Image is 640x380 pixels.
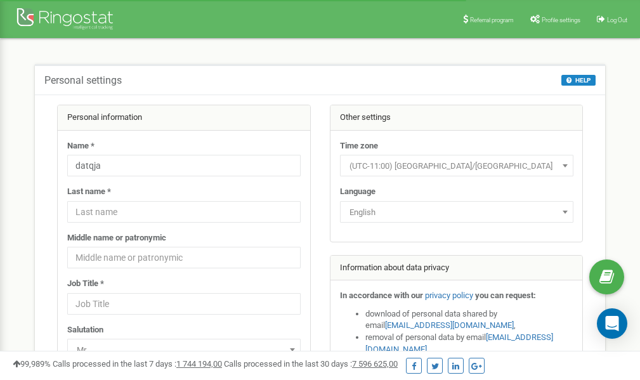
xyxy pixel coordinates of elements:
span: Profile settings [542,16,580,23]
input: Job Title [67,293,301,315]
div: Information about data privacy [330,256,583,281]
span: Mr. [72,341,296,359]
label: Time zone [340,140,378,152]
label: Language [340,186,376,198]
input: Last name [67,201,301,223]
strong: In accordance with our [340,291,423,300]
strong: you can request: [475,291,536,300]
u: 7 596 625,00 [352,359,398,369]
span: Referral program [470,16,514,23]
span: 99,989% [13,359,51,369]
span: (UTC-11:00) Pacific/Midway [340,155,573,176]
a: privacy policy [425,291,473,300]
label: Salutation [67,324,103,336]
button: HELP [561,75,596,86]
label: Middle name or patronymic [67,232,166,244]
span: Log Out [607,16,627,23]
span: Calls processed in the last 30 days : [224,359,398,369]
span: Mr. [67,339,301,360]
div: Other settings [330,105,583,131]
h5: Personal settings [44,75,122,86]
div: Personal information [58,105,310,131]
span: (UTC-11:00) Pacific/Midway [344,157,569,175]
li: removal of personal data by email , [365,332,573,355]
label: Name * [67,140,95,152]
li: download of personal data shared by email , [365,308,573,332]
label: Last name * [67,186,111,198]
input: Middle name or patronymic [67,247,301,268]
span: English [344,204,569,221]
div: Open Intercom Messenger [597,308,627,339]
input: Name [67,155,301,176]
span: English [340,201,573,223]
span: Calls processed in the last 7 days : [53,359,222,369]
u: 1 744 194,00 [176,359,222,369]
label: Job Title * [67,278,104,290]
a: [EMAIL_ADDRESS][DOMAIN_NAME] [385,320,514,330]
